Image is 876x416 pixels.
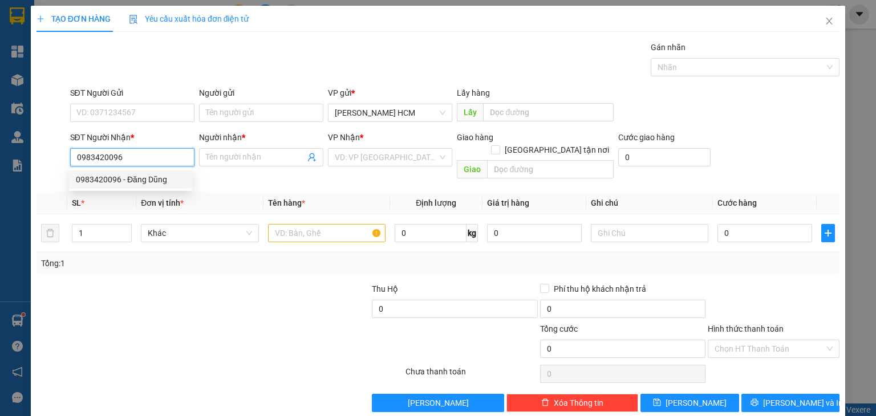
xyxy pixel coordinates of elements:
[199,131,323,144] div: Người nhận
[335,104,445,121] span: Trần Phú HCM
[199,87,323,99] div: Người gửi
[487,198,529,207] span: Giá trị hàng
[5,35,62,53] h2: GTIK8Y4X
[487,224,582,242] input: 0
[41,224,59,242] button: delete
[457,160,487,178] span: Giao
[457,103,483,121] span: Lấy
[541,398,549,407] span: delete
[268,198,305,207] span: Tên hàng
[540,324,578,333] span: Tổng cước
[586,192,713,214] th: Ghi chú
[36,14,111,23] span: TẠO ĐƠN HÀNG
[653,398,661,407] span: save
[72,198,81,207] span: SL
[822,229,834,238] span: plus
[372,394,504,412] button: [PERSON_NAME]
[763,397,843,409] span: [PERSON_NAME] và In
[813,6,845,38] button: Close
[268,224,386,242] input: VD: Bàn, Ghế
[102,31,144,39] span: [DATE] 16:57
[457,133,493,142] span: Giao hàng
[506,394,638,412] button: deleteXóa Thông tin
[651,43,686,52] label: Gán nhãn
[825,17,834,26] span: close
[717,198,757,207] span: Cước hàng
[328,87,452,99] div: VP gửi
[328,133,360,142] span: VP Nhận
[70,131,194,144] div: SĐT Người Nhận
[372,284,398,293] span: Thu Hộ
[500,144,614,156] span: [GEOGRAPHIC_DATA] tận nơi
[102,43,124,57] span: Gửi:
[129,15,138,24] img: icon
[36,15,44,23] span: plus
[618,133,675,142] label: Cước giao hàng
[102,62,223,76] span: [PERSON_NAME] HCM
[102,79,130,99] span: cục
[467,224,478,242] span: kg
[457,88,490,97] span: Lấy hàng
[741,394,840,412] button: printer[PERSON_NAME] và In
[408,397,469,409] span: [PERSON_NAME]
[640,394,739,412] button: save[PERSON_NAME]
[821,224,835,242] button: plus
[76,173,185,186] div: 0983420096 - Đăng Dũng
[41,257,339,270] div: Tổng: 1
[751,398,759,407] span: printer
[591,224,708,242] input: Ghi Chú
[416,198,456,207] span: Định lượng
[141,198,184,207] span: Đơn vị tính
[708,324,784,333] label: Hình thức thanh toán
[487,160,614,178] input: Dọc đường
[29,8,76,25] b: Cô Hai
[70,87,194,99] div: SĐT Người Gửi
[148,225,252,242] span: Khác
[404,365,538,385] div: Chưa thanh toán
[129,14,249,23] span: Yêu cầu xuất hóa đơn điện tử
[69,170,192,189] div: 0983420096 - Đăng Dũng
[666,397,727,409] span: [PERSON_NAME]
[483,103,614,121] input: Dọc đường
[307,153,317,162] span: user-add
[554,397,603,409] span: Xóa Thông tin
[549,283,651,295] span: Phí thu hộ khách nhận trả
[618,148,711,166] input: Cước giao hàng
